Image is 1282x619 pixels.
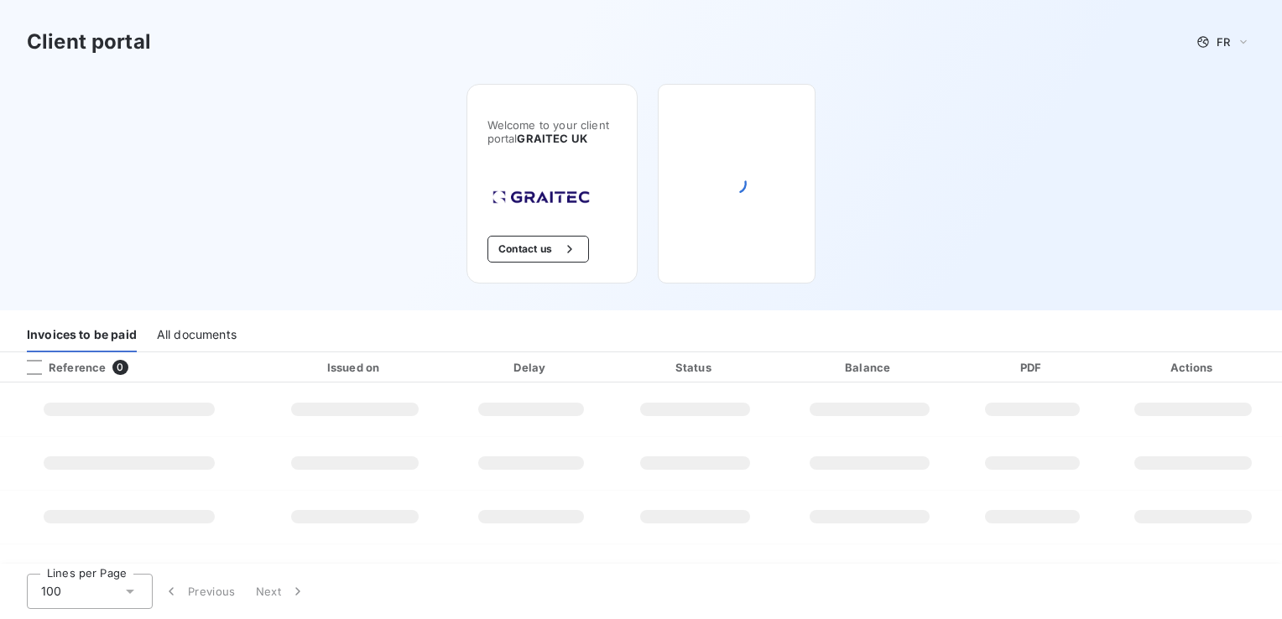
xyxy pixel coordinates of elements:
[1217,35,1230,49] span: FR
[455,359,608,376] div: Delay
[487,185,595,209] img: Company logo
[487,236,589,263] button: Contact us
[246,574,316,609] button: Next
[615,359,775,376] div: Status
[487,118,617,145] span: Welcome to your client portal
[112,360,128,375] span: 0
[153,574,246,609] button: Previous
[782,359,957,376] div: Balance
[157,317,237,352] div: All documents
[27,27,151,57] h3: Client portal
[963,359,1101,376] div: PDF
[1107,359,1279,376] div: Actions
[262,359,448,376] div: Issued on
[27,317,137,352] div: Invoices to be paid
[41,583,61,600] span: 100
[13,360,106,375] div: Reference
[517,132,587,145] span: GRAITEC UK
